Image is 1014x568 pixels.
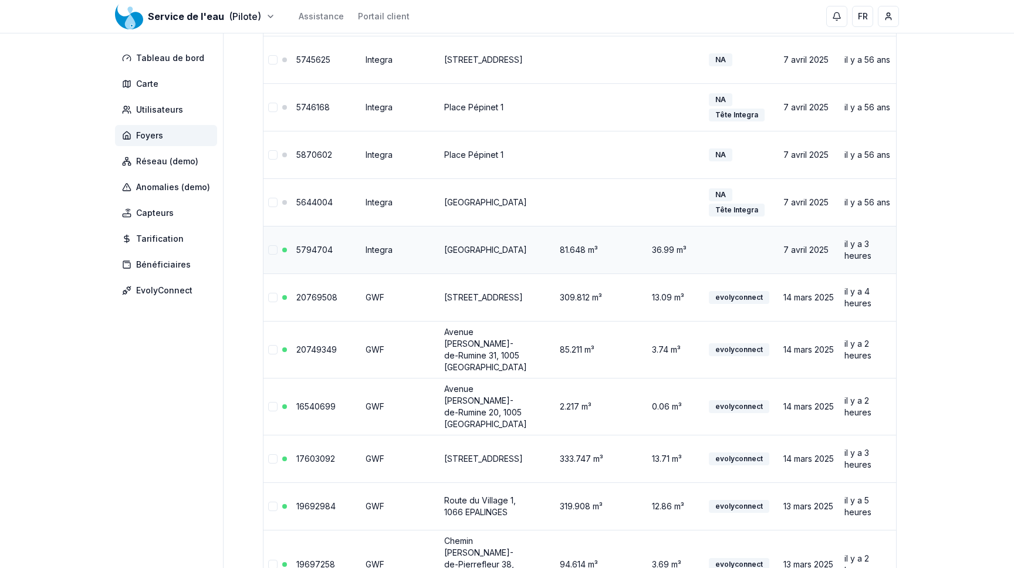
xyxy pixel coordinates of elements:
[840,83,900,131] td: il y a 56 ans
[361,83,440,131] td: Integra
[115,151,222,172] a: Réseau (demo)
[115,48,222,69] a: Tableau de bord
[136,52,204,64] span: Tableau de bord
[136,78,158,90] span: Carte
[536,401,619,413] div: 2.217 m³
[840,226,900,273] td: il y a 3 heures
[136,155,198,167] span: Réseau (demo)
[444,197,527,207] a: [GEOGRAPHIC_DATA]
[296,292,337,302] a: 20769508
[709,343,769,356] div: evolyconnect
[268,198,278,207] button: Sélectionner la ligne
[840,482,900,530] td: il y a 5 heures
[296,245,333,255] a: 5794704
[136,130,163,141] span: Foyers
[296,150,332,160] a: 5870602
[268,345,278,354] button: Sélectionner la ligne
[361,36,440,83] td: Integra
[444,292,523,302] a: [STREET_ADDRESS]
[709,500,769,513] div: evolyconnect
[268,454,278,464] button: Sélectionner la ligne
[444,384,527,429] a: Avenue [PERSON_NAME]-de-Rumine 20, 1005 [GEOGRAPHIC_DATA]
[709,53,732,66] div: NA
[361,321,440,378] td: GWF
[136,233,184,245] span: Tarification
[709,291,769,304] div: evolyconnect
[358,11,410,22] a: Portail client
[115,202,222,224] a: Capteurs
[709,452,769,465] div: evolyconnect
[136,259,191,271] span: Bénéficiaires
[115,9,275,23] button: Service de l'eau(Pilote)
[136,181,210,193] span: Anomalies (demo)
[536,501,619,512] div: 319.908 m³
[361,226,440,273] td: Integra
[361,178,440,226] td: Integra
[115,280,222,301] a: EvolyConnect
[709,93,732,106] div: NA
[268,245,278,255] button: Sélectionner la ligne
[779,378,840,435] td: 14 mars 2025
[115,177,222,198] a: Anomalies (demo)
[536,292,619,303] div: 309.812 m³
[536,344,619,356] div: 85.211 m³
[444,102,503,112] a: Place Pépinet 1
[444,454,523,464] a: [STREET_ADDRESS]
[268,150,278,160] button: Sélectionner la ligne
[779,178,840,226] td: 7 avril 2025
[536,453,619,465] div: 333.747 m³
[444,55,523,65] a: [STREET_ADDRESS]
[136,285,192,296] span: EvolyConnect
[709,204,765,217] div: Tête Integra
[444,495,516,517] a: Route du Village 1, 1066 EPALINGES
[628,244,699,256] div: 36.99 m³
[709,109,765,121] div: Tête Integra
[444,245,527,255] a: [GEOGRAPHIC_DATA]
[840,378,900,435] td: il y a 2 heures
[229,9,261,23] span: (Pilote)
[628,401,699,413] div: 0.06 m³
[779,435,840,482] td: 14 mars 2025
[115,254,222,275] a: Bénéficiaires
[136,104,183,116] span: Utilisateurs
[268,55,278,65] button: Sélectionner la ligne
[840,435,900,482] td: il y a 3 heures
[361,273,440,321] td: GWF
[709,148,732,161] div: NA
[779,83,840,131] td: 7 avril 2025
[268,502,278,511] button: Sélectionner la ligne
[779,321,840,378] td: 14 mars 2025
[840,36,900,83] td: il y a 56 ans
[628,344,699,356] div: 3.74 m³
[444,327,527,372] a: Avenue [PERSON_NAME]-de-Rumine 31, 1005 [GEOGRAPHIC_DATA]
[779,482,840,530] td: 13 mars 2025
[361,435,440,482] td: GWF
[444,150,503,160] a: Place Pépinet 1
[852,6,873,27] button: FR
[115,228,222,249] a: Tarification
[296,55,330,65] a: 5745625
[136,207,174,219] span: Capteurs
[709,188,732,201] div: NA
[361,482,440,530] td: GWF
[115,125,222,146] a: Foyers
[148,9,224,23] span: Service de l'eau
[296,197,333,207] a: 5644004
[628,453,699,465] div: 13.71 m³
[840,178,900,226] td: il y a 56 ans
[361,131,440,178] td: Integra
[779,226,840,273] td: 7 avril 2025
[296,454,335,464] a: 17603092
[361,378,440,435] td: GWF
[779,36,840,83] td: 7 avril 2025
[268,103,278,112] button: Sélectionner la ligne
[840,321,900,378] td: il y a 2 heures
[296,344,337,354] a: 20749349
[840,273,900,321] td: il y a 4 heures
[840,131,900,178] td: il y a 56 ans
[296,102,330,112] a: 5746168
[268,293,278,302] button: Sélectionner la ligne
[536,244,619,256] div: 81.648 m³
[296,501,336,511] a: 19692984
[628,292,699,303] div: 13.09 m³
